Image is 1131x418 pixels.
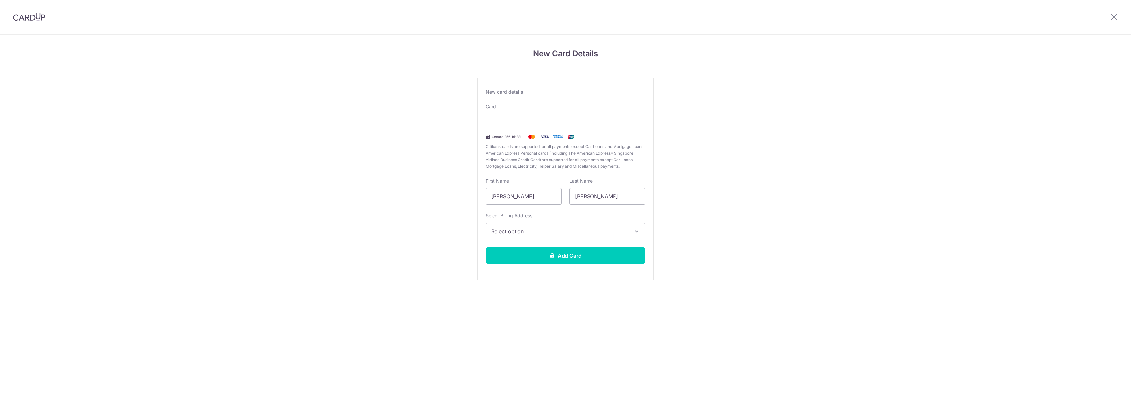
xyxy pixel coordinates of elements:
input: Cardholder Last Name [569,188,645,205]
input: Cardholder First Name [486,188,562,205]
label: Last Name [569,178,593,184]
button: Select option [486,223,645,239]
span: Citibank cards are supported for all payments except Car Loans and Mortgage Loans. American Expre... [486,143,645,170]
label: First Name [486,178,509,184]
img: Visa [538,133,551,141]
label: Card [486,103,496,110]
img: .alt.amex [551,133,565,141]
iframe: Secure payment input frame [491,118,640,126]
h4: New Card Details [477,48,654,60]
span: Secure 256-bit SSL [492,134,522,139]
img: CardUp [13,13,45,21]
label: Select Billing Address [486,212,532,219]
span: Select option [491,227,628,235]
img: Mastercard [525,133,538,141]
div: New card details [486,89,645,95]
button: Add Card [486,247,645,264]
img: .alt.unionpay [565,133,578,141]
